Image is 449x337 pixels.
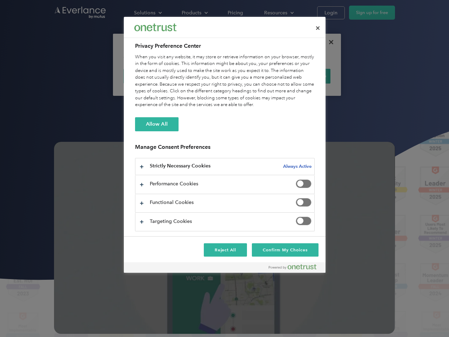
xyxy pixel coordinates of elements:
[124,17,326,273] div: Preference center
[269,264,316,270] img: Powered by OneTrust Opens in a new Tab
[134,20,176,34] div: Everlance
[252,243,318,257] button: Confirm My Choices
[310,20,326,36] button: Close
[135,42,315,50] h2: Privacy Preference Center
[269,264,322,273] a: Powered by OneTrust Opens in a new Tab
[52,42,87,57] input: Submit
[134,24,176,31] img: Everlance
[135,144,315,154] h3: Manage Consent Preferences
[135,54,315,108] div: When you visit any website, it may store or retrieve information on your browser, mostly in the f...
[204,243,247,257] button: Reject All
[135,117,179,131] button: Allow All
[124,17,326,273] div: Privacy Preference Center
